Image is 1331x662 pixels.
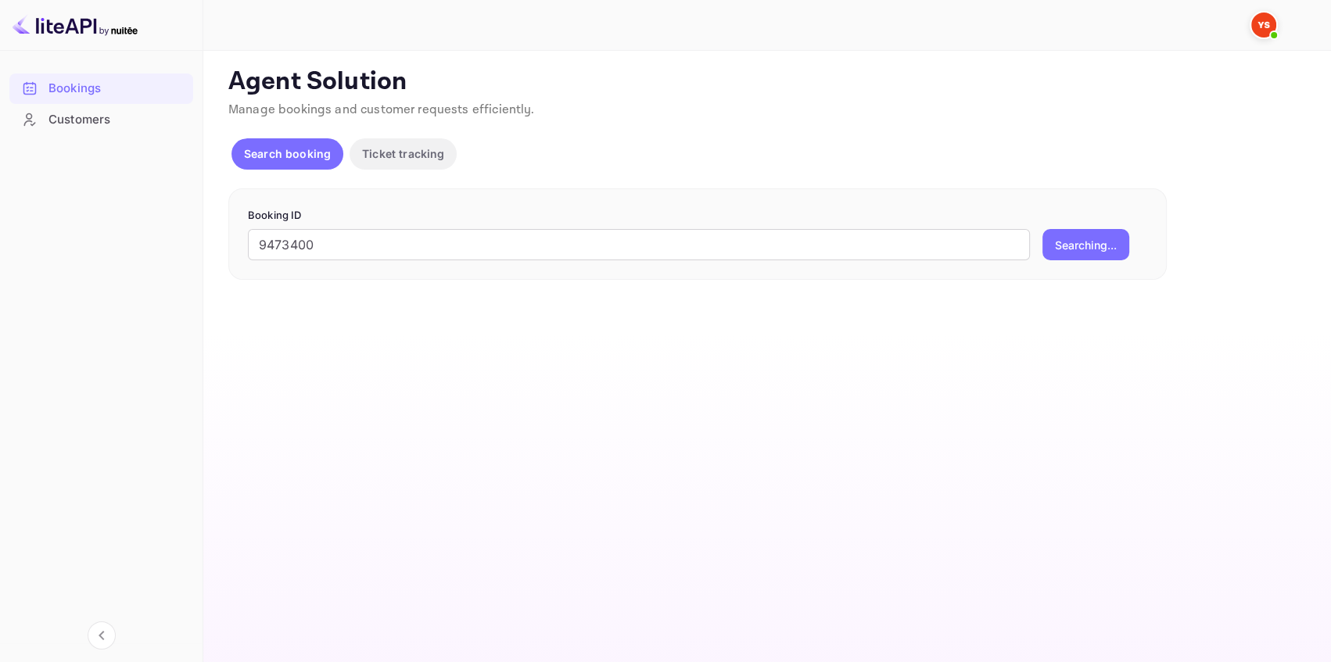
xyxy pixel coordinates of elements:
button: Collapse navigation [88,621,116,649]
div: Customers [48,111,185,129]
div: Bookings [9,73,193,104]
img: Yandex Support [1251,13,1276,38]
p: Search booking [244,145,331,162]
span: Manage bookings and customer requests efficiently. [228,102,535,118]
img: LiteAPI logo [13,13,138,38]
p: Booking ID [248,208,1147,224]
p: Ticket tracking [362,145,444,162]
a: Bookings [9,73,193,102]
input: Enter Booking ID (e.g., 63782194) [248,229,1030,260]
div: Bookings [48,80,185,98]
a: Customers [9,105,193,134]
div: Customers [9,105,193,135]
button: Searching... [1042,229,1129,260]
p: Agent Solution [228,66,1303,98]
